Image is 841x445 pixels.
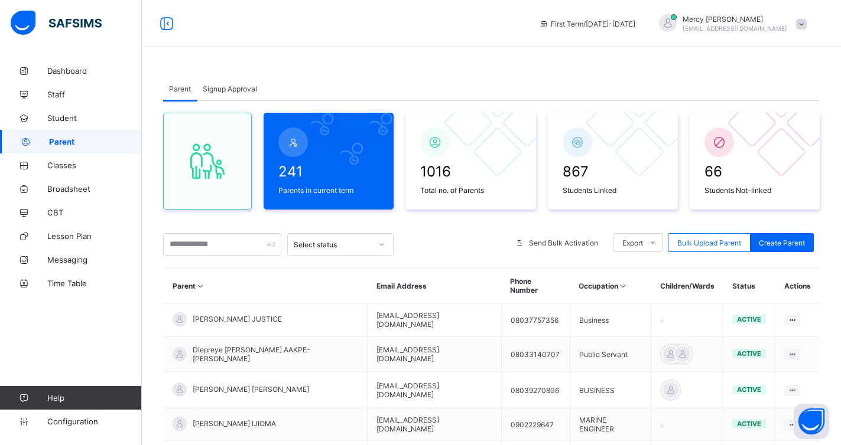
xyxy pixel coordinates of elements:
[570,408,651,441] td: MARINE ENGINEER
[193,419,276,428] span: [PERSON_NAME] IJIOMA
[622,238,643,247] span: Export
[737,315,761,323] span: active
[647,14,813,34] div: MercyKenneth
[47,279,142,288] span: Time Table
[570,372,651,408] td: BUSINESS
[278,186,379,195] span: Parents in current term
[501,304,570,336] td: 08037757356
[563,163,663,180] span: 867
[570,268,651,304] th: Occupation
[368,372,501,408] td: [EMAIL_ADDRESS][DOMAIN_NAME]
[193,385,309,394] span: [PERSON_NAME] [PERSON_NAME]
[47,231,142,241] span: Lesson Plan
[193,315,282,323] span: [PERSON_NAME] JUSTICE
[501,408,570,441] td: 0902229647
[775,268,820,304] th: Actions
[47,161,142,170] span: Classes
[47,255,142,264] span: Messaging
[368,408,501,441] td: [EMAIL_ADDRESS][DOMAIN_NAME]
[794,404,829,439] button: Open asap
[501,268,570,304] th: Phone Number
[278,163,379,180] span: 241
[47,393,141,403] span: Help
[49,137,142,146] span: Parent
[723,268,775,304] th: Status
[683,25,787,32] span: [EMAIL_ADDRESS][DOMAIN_NAME]
[539,19,635,28] span: session/term information
[47,66,142,76] span: Dashboard
[570,304,651,336] td: Business
[683,15,787,24] span: Mercy [PERSON_NAME]
[563,186,663,195] span: Students Linked
[368,304,501,336] td: [EMAIL_ADDRESS][DOMAIN_NAME]
[501,336,570,372] td: 08033140707
[420,186,521,195] span: Total no. of Parents
[47,417,141,426] span: Configuration
[570,336,651,372] td: Public Servant
[618,282,628,290] i: Sort in Ascending Order
[737,385,761,394] span: active
[737,349,761,358] span: active
[294,240,372,249] div: Select status
[11,11,102,35] img: safsims
[368,268,501,304] th: Email Address
[704,163,805,180] span: 66
[420,163,521,180] span: 1016
[368,336,501,372] td: [EMAIL_ADDRESS][DOMAIN_NAME]
[47,113,142,123] span: Student
[169,84,191,93] span: Parent
[677,238,741,247] span: Bulk Upload Parent
[47,184,142,194] span: Broadsheet
[737,420,761,428] span: active
[759,238,805,247] span: Create Parent
[164,268,368,304] th: Parent
[704,186,805,195] span: Students Not-linked
[203,84,257,93] span: Signup Approval
[193,345,358,363] span: Diepreye [PERSON_NAME] AAKPE-[PERSON_NAME]
[47,90,142,99] span: Staff
[651,268,723,304] th: Children/Wards
[196,282,206,290] i: Sort in Ascending Order
[501,372,570,408] td: 08039270806
[47,208,142,217] span: CBT
[529,238,598,247] span: Send Bulk Activation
